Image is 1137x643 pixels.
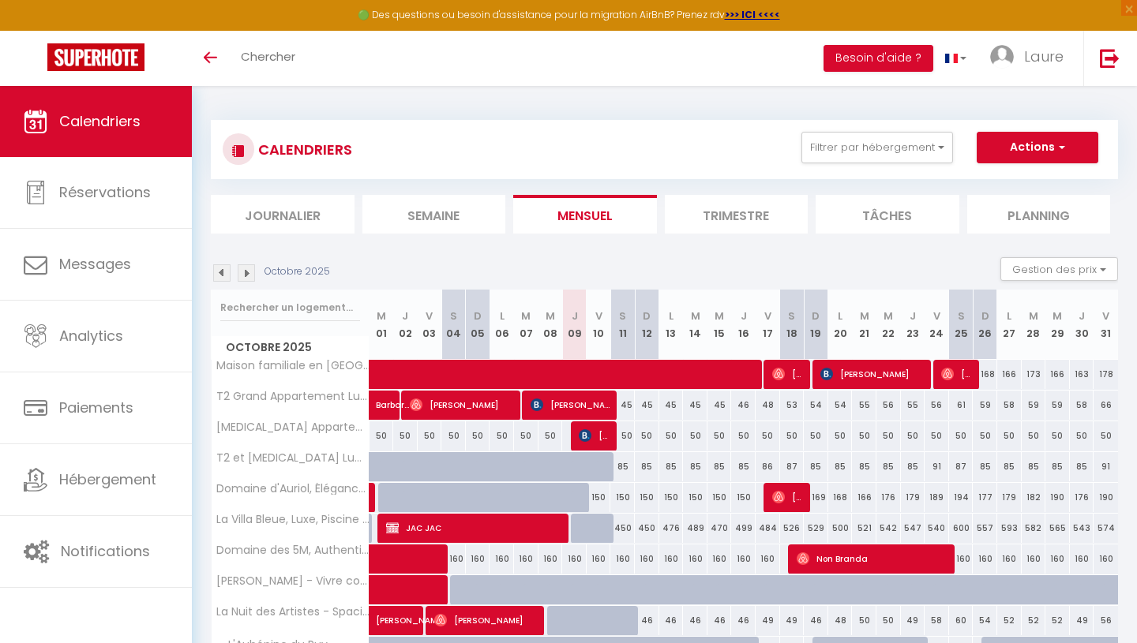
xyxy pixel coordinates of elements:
span: Réservations [59,182,151,202]
div: 45 [610,391,635,420]
abbr: J [910,308,916,323]
abbr: L [838,308,842,323]
div: 160 [587,544,611,574]
div: 45 [635,391,659,420]
th: 18 [780,290,805,360]
div: 50 [635,421,659,450]
a: ... Laure [978,31,1083,86]
li: Journalier [211,195,355,234]
div: 182 [1022,483,1046,512]
abbr: S [619,308,626,323]
th: 17 [756,290,780,360]
abbr: V [764,308,771,323]
div: 50 [780,421,805,450]
div: 59 [1022,391,1046,420]
span: Laure [1024,47,1064,66]
div: 52 [1045,606,1070,635]
abbr: S [958,308,965,323]
span: [PERSON_NAME] - Vivre comme un [DEMOGRAPHIC_DATA] en [GEOGRAPHIC_DATA] [214,575,372,587]
div: 66 [1094,391,1118,420]
div: 160 [1094,544,1118,574]
abbr: D [981,308,989,323]
div: 50 [949,421,974,450]
div: 166 [997,360,1022,389]
div: 86 [756,452,780,481]
div: 49 [901,606,925,635]
div: 160 [610,544,635,574]
span: Barbarella Crancon [376,382,412,412]
th: 01 [370,290,394,360]
span: [PERSON_NAME] [579,421,611,450]
span: [PERSON_NAME] [410,390,516,420]
div: 540 [925,514,949,543]
h3: CALENDRIERS [254,132,352,167]
div: 55 [901,391,925,420]
abbr: M [377,308,386,323]
div: 150 [610,483,635,512]
div: 150 [659,483,684,512]
div: 56 [925,391,949,420]
div: 49 [1070,606,1094,635]
span: T2 Grand Appartement Lumineux au [GEOGRAPHIC_DATA] [214,391,372,402]
input: Rechercher un logement... [220,293,360,322]
div: 46 [659,606,684,635]
div: 543 [1070,514,1094,543]
div: 160 [756,544,780,574]
div: 50 [804,421,828,450]
th: 15 [707,290,732,360]
button: Filtrer par hébergement [801,132,953,163]
span: Hébergement [59,469,156,489]
div: 50 [973,421,997,450]
div: 85 [828,452,853,481]
th: 23 [901,290,925,360]
abbr: V [1102,308,1109,323]
div: 529 [804,514,828,543]
th: 09 [562,290,587,360]
div: 160 [707,544,732,574]
th: 24 [925,290,949,360]
div: 160 [514,544,538,574]
th: 31 [1094,290,1118,360]
th: 14 [683,290,707,360]
span: [MEDICAL_DATA] Appartement Moderne, Confortable et Bien Situé [214,421,372,433]
img: logout [1100,48,1120,68]
div: 45 [683,391,707,420]
div: 61 [949,391,974,420]
div: 50 [393,421,418,450]
div: 160 [949,544,974,574]
div: 50 [1094,421,1118,450]
abbr: D [643,308,651,323]
div: 150 [707,483,732,512]
div: 150 [587,483,611,512]
abbr: L [500,308,505,323]
div: 46 [707,606,732,635]
span: Maison familiale en [GEOGRAPHIC_DATA], nature et confort [214,360,372,372]
li: Mensuel [513,195,657,234]
span: [PERSON_NAME] [772,359,805,389]
div: 50 [610,421,635,450]
div: 173 [1022,360,1046,389]
div: 50 [683,421,707,450]
th: 27 [997,290,1022,360]
div: 85 [1070,452,1094,481]
div: 50 [756,421,780,450]
div: 484 [756,514,780,543]
abbr: M [691,308,700,323]
div: 526 [780,514,805,543]
div: 190 [1094,483,1118,512]
div: 85 [852,452,876,481]
div: 160 [731,544,756,574]
th: 19 [804,290,828,360]
div: 54 [828,391,853,420]
span: Non Branda [797,544,951,574]
div: 85 [1022,452,1046,481]
div: 50 [852,421,876,450]
div: 163 [1070,360,1094,389]
span: [PERSON_NAME] [941,359,974,389]
div: 160 [659,544,684,574]
div: 56 [1094,606,1118,635]
div: 160 [997,544,1022,574]
div: 85 [973,452,997,481]
div: 46 [731,606,756,635]
span: [PERSON_NAME] [434,605,540,635]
